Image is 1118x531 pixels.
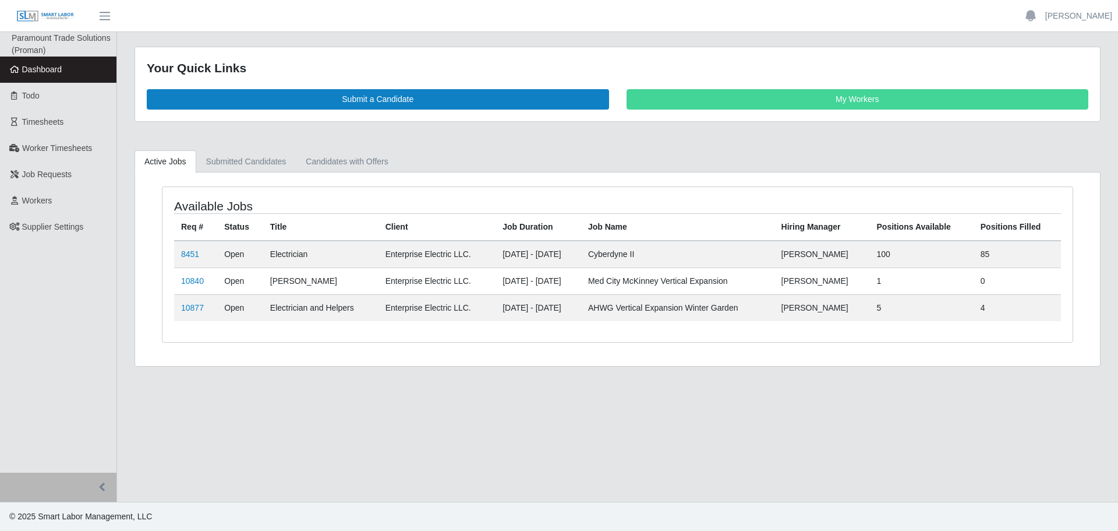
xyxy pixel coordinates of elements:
[12,33,111,55] span: Paramount Trade Solutions (Proman)
[181,249,199,259] a: 8451
[263,294,378,321] td: Electrician and Helpers
[217,268,263,294] td: Open
[774,213,870,241] th: Hiring Manager
[1045,10,1112,22] a: [PERSON_NAME]
[974,213,1061,241] th: Positions Filled
[974,294,1061,321] td: 4
[22,91,40,100] span: Todo
[496,294,581,321] td: [DATE] - [DATE]
[378,268,496,294] td: Enterprise Electric LLC.
[217,213,263,241] th: Status
[135,150,196,173] a: Active Jobs
[496,268,581,294] td: [DATE] - [DATE]
[9,512,152,521] span: © 2025 Smart Labor Management, LLC
[581,213,774,241] th: Job Name
[263,268,378,294] td: [PERSON_NAME]
[181,276,204,286] a: 10840
[774,241,870,268] td: [PERSON_NAME]
[296,150,398,173] a: Candidates with Offers
[263,213,378,241] th: Title
[378,294,496,321] td: Enterprise Electric LLC.
[217,294,263,321] td: Open
[378,241,496,268] td: Enterprise Electric LLC.
[870,294,974,321] td: 5
[196,150,296,173] a: Submitted Candidates
[174,213,217,241] th: Req #
[581,241,774,268] td: Cyberdyne II
[174,199,533,213] h4: Available Jobs
[774,294,870,321] td: [PERSON_NAME]
[147,89,609,110] a: Submit a Candidate
[581,268,774,294] td: Med City McKinney Vertical Expansion
[496,241,581,268] td: [DATE] - [DATE]
[22,117,64,126] span: Timesheets
[870,241,974,268] td: 100
[627,89,1089,110] a: My Workers
[496,213,581,241] th: Job Duration
[22,65,62,74] span: Dashboard
[870,213,974,241] th: Positions Available
[581,294,774,321] td: AHWG Vertical Expansion Winter Garden
[974,268,1061,294] td: 0
[870,268,974,294] td: 1
[16,10,75,23] img: SLM Logo
[22,222,84,231] span: Supplier Settings
[147,59,1088,78] div: Your Quick Links
[22,143,92,153] span: Worker Timesheets
[974,241,1061,268] td: 85
[263,241,378,268] td: Electrician
[774,268,870,294] td: [PERSON_NAME]
[22,170,72,179] span: Job Requests
[217,241,263,268] td: Open
[378,213,496,241] th: Client
[22,196,52,205] span: Workers
[181,303,204,312] a: 10877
